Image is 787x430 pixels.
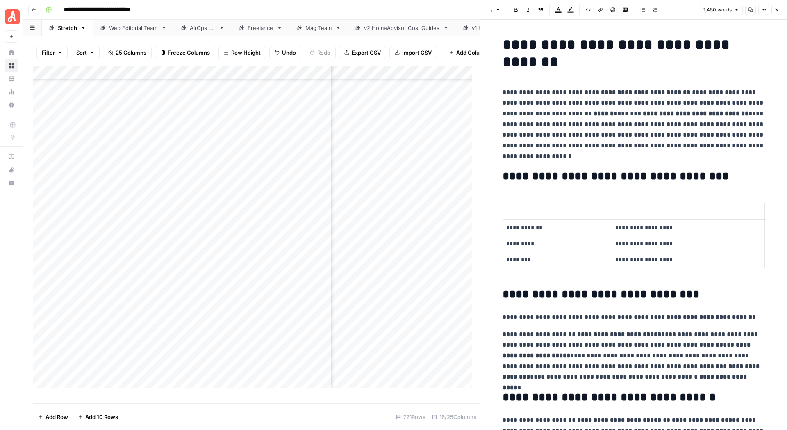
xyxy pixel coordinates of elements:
button: Import CSV [389,46,437,59]
span: Add 10 Rows [85,413,118,421]
div: v1 HomeAdvisor Cost Guides [472,24,547,32]
a: Your Data [5,72,18,85]
button: Undo [269,46,301,59]
button: Add Column [444,46,493,59]
div: Web Editorial Team [109,24,158,32]
a: Home [5,46,18,59]
span: Row Height [231,48,261,57]
button: Redo [305,46,336,59]
a: Browse [5,59,18,72]
span: Undo [282,48,296,57]
span: Import CSV [402,48,432,57]
button: 1,450 words [700,5,743,15]
button: Add 10 Rows [73,410,123,423]
a: v1 HomeAdvisor Cost Guides [456,20,563,36]
span: Filter [42,48,55,57]
span: Add Column [456,48,488,57]
a: Freelance [232,20,289,36]
a: AirOps Academy [5,150,18,163]
div: Mag Team [305,24,332,32]
button: Filter [36,46,68,59]
a: AirOps QA [174,20,232,36]
span: Export CSV [352,48,381,57]
a: Usage [5,85,18,98]
a: v2 HomeAdvisor Cost Guides [348,20,456,36]
img: Angi Logo [5,9,20,24]
button: Export CSV [339,46,386,59]
a: Mag Team [289,20,348,36]
button: 25 Columns [103,46,152,59]
button: Row Height [218,46,266,59]
div: 16/25 Columns [429,410,480,423]
span: Redo [317,48,330,57]
button: Add Row [33,410,73,423]
span: 1,450 words [703,6,732,14]
div: v2 HomeAdvisor Cost Guides [364,24,440,32]
button: What's new? [5,163,18,176]
div: What's new? [5,164,18,176]
div: Freelance [248,24,273,32]
div: 721 Rows [393,410,429,423]
button: Sort [71,46,100,59]
span: Freeze Columns [168,48,210,57]
button: Freeze Columns [155,46,215,59]
span: Add Row [45,413,68,421]
span: 25 Columns [116,48,146,57]
a: Stretch [42,20,93,36]
span: Sort [76,48,87,57]
a: Web Editorial Team [93,20,174,36]
div: Stretch [58,24,77,32]
button: Workspace: Angi [5,7,18,27]
button: Help + Support [5,176,18,190]
div: AirOps QA [190,24,216,32]
a: Settings [5,98,18,112]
